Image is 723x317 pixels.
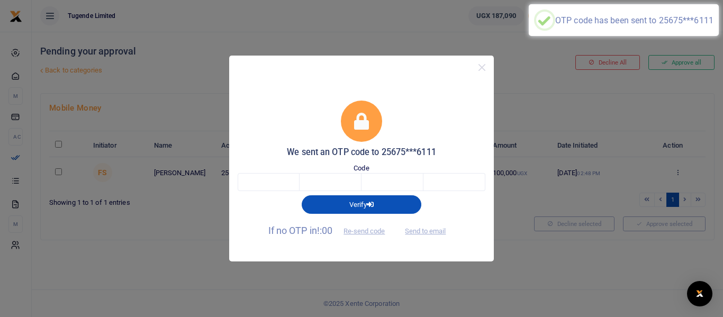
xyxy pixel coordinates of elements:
button: Verify [302,195,421,213]
label: Code [354,163,369,174]
button: Close [474,60,490,75]
div: Open Intercom Messenger [687,281,712,306]
div: OTP code has been sent to 25675***6111 [555,15,713,25]
span: !:00 [317,225,332,236]
h5: We sent an OTP code to 25675***6111 [238,147,485,158]
span: If no OTP in [268,225,394,236]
